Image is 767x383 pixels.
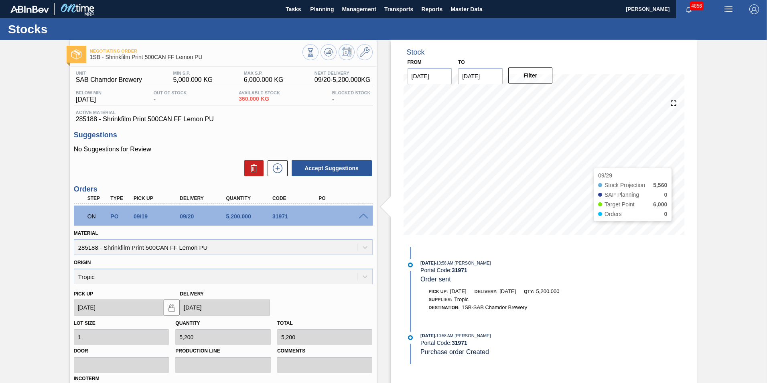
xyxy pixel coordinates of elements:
label: to [458,59,465,65]
div: Portal Code: [420,340,611,346]
div: New suggestion [264,160,288,176]
span: Tasks [284,4,302,14]
p: ON [87,213,108,220]
span: Management [342,4,376,14]
div: Purchase order [108,213,132,220]
img: atual [408,263,413,267]
span: Transports [384,4,413,14]
label: Pick up [74,291,93,297]
div: Stock [407,48,425,57]
label: Production Line [175,345,271,357]
div: 09/20/2025 [178,213,229,220]
img: locked [167,303,177,312]
span: Below Min [76,90,101,95]
img: Ícone [71,49,81,59]
div: Delivery [178,196,229,201]
div: Portal Code: [420,267,611,273]
button: Filter [508,67,553,84]
span: MAX S.P. [244,71,284,75]
span: Qty: [524,289,534,294]
p: No Suggestions for Review [74,146,373,153]
img: Logout [749,4,759,14]
span: Delivery: [475,289,497,294]
span: - 10:58 AM [435,261,454,265]
span: 5,200.000 [536,288,560,294]
span: : [PERSON_NAME] [453,261,491,265]
input: mm/dd/yyyy [74,299,164,316]
span: Next Delivery [315,71,371,75]
img: userActions [724,4,733,14]
button: Notifications [676,4,702,15]
span: Pick up: [429,289,448,294]
span: Reports [421,4,442,14]
div: - [152,90,189,103]
div: 09/19/2025 [132,213,183,220]
input: mm/dd/yyyy [180,299,270,316]
button: Go to Master Data / General [357,44,373,60]
span: 6,000.000 KG [244,76,284,84]
label: Material [74,230,98,236]
label: Comments [277,345,373,357]
label: From [408,59,422,65]
span: Destination: [429,305,460,310]
span: Negotiating Order [90,49,302,53]
label: Incoterm [74,376,99,381]
div: Pick up [132,196,183,201]
span: 09/20 - 5,200.000 KG [315,76,371,84]
label: Lot size [74,320,95,326]
div: Code [270,196,322,201]
span: Master Data [450,4,482,14]
div: Quantity [224,196,276,201]
span: 1SB-SAB Chamdor Brewery [462,304,527,310]
span: : [PERSON_NAME] [453,333,491,338]
span: Purchase order Created [420,348,489,355]
div: Negotiating Order [85,208,110,225]
h1: Stocks [8,24,150,34]
button: Update Chart [321,44,337,60]
span: Order sent [420,276,451,283]
span: MIN S.P. [173,71,213,75]
span: Tropic [454,296,469,302]
input: mm/dd/yyyy [408,68,452,84]
strong: 31971 [452,267,467,273]
span: 285188 - Shrinkfilm Print 500CAN FF Lemon PU [76,116,371,123]
div: - [330,90,373,103]
span: Supplier: [429,297,452,302]
span: 5,000.000 KG [173,76,213,84]
div: PO [317,196,368,201]
img: TNhmsLtSVTkK8tSr43FrP2fwEKptu5GPRR3wAAAABJRU5ErkJggg== [10,6,49,13]
h3: Orders [74,185,373,194]
input: mm/dd/yyyy [458,68,503,84]
span: [DATE] [420,261,435,265]
div: Step [85,196,110,201]
div: Type [108,196,132,201]
span: 1SB - Shrinkfilm Print 500CAN FF Lemon PU [90,54,302,60]
span: [DATE] [499,288,516,294]
label: Total [277,320,293,326]
span: Planning [310,4,334,14]
div: Delete Suggestions [240,160,264,176]
img: atual [408,335,413,340]
button: Accept Suggestions [292,160,372,176]
div: 5,200.000 [224,213,276,220]
span: 4856 [690,2,704,10]
span: Active Material [76,110,371,115]
span: Unit [76,71,142,75]
label: Origin [74,260,91,265]
label: Door [74,345,169,357]
button: Stocks Overview [302,44,319,60]
button: locked [164,299,180,316]
strong: 31971 [452,340,467,346]
span: Out Of Stock [154,90,187,95]
button: Schedule Inventory [339,44,355,60]
span: Available Stock [239,90,280,95]
span: 360.000 KG [239,96,280,102]
div: 31971 [270,213,322,220]
span: [DATE] [76,96,101,103]
label: Quantity [175,320,200,326]
label: Delivery [180,291,204,297]
span: Blocked Stock [332,90,371,95]
div: Accept Suggestions [288,159,373,177]
span: SAB Chamdor Brewery [76,76,142,84]
span: [DATE] [450,288,467,294]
